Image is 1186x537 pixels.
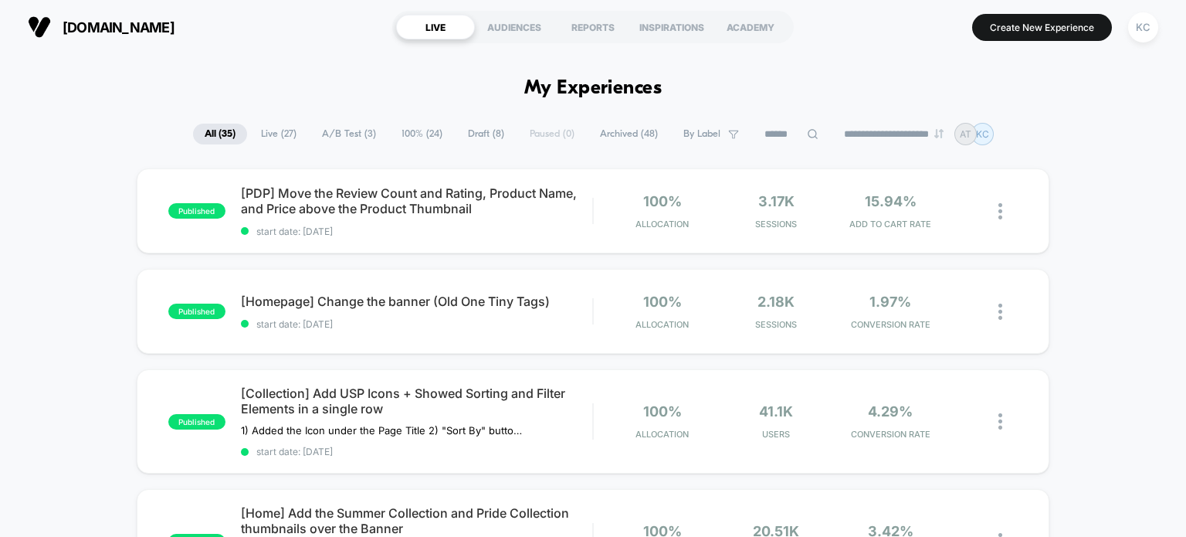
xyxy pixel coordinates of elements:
div: INSPIRATIONS [632,15,711,39]
img: end [934,129,944,138]
span: CONVERSION RATE [837,429,944,440]
img: close [998,413,1002,430]
span: published [168,203,225,219]
p: KC [976,128,989,140]
span: Live ( 27 ) [249,124,308,144]
span: Allocation [635,319,689,330]
span: A/B Test ( 3 ) [310,124,388,144]
span: Sessions [723,219,829,229]
span: 100% [643,193,682,209]
button: Create New Experience [972,14,1112,41]
span: 1.97% [869,294,911,310]
h1: My Experiences [524,77,662,100]
span: 1) Added the Icon under the Page Title 2) "Sort By" button and filter in one row [241,424,527,437]
span: CONVERSION RATE [837,319,944,330]
span: All ( 35 ) [193,124,247,144]
span: 100% [643,294,682,310]
span: Draft ( 8 ) [456,124,516,144]
span: 41.1k [759,403,793,420]
span: [PDP] Move the Review Count and Rating, Product Name, and Price above the Product Thumbnail [241,185,593,216]
div: KC [1128,12,1158,42]
span: 100% [643,403,682,420]
span: By Label [683,128,720,140]
span: [Homepage] Change the banner (Old One Tiny Tags) [241,294,593,309]
span: Users [723,429,829,440]
span: start date: [DATE] [241,318,593,330]
span: [DOMAIN_NAME] [63,19,175,36]
span: published [168,414,225,430]
span: Sessions [723,319,829,330]
button: [DOMAIN_NAME] [23,15,179,39]
span: [Collection] Add USP Icons + Showed Sorting and Filter Elements in a single row [241,386,593,416]
div: REPORTS [554,15,632,39]
span: 15.94% [865,193,917,209]
span: ADD TO CART RATE [837,219,944,229]
span: start date: [DATE] [241,446,593,457]
img: close [998,203,1002,219]
span: 4.29% [868,403,913,420]
span: published [168,304,225,319]
span: Allocation [635,429,689,440]
span: 3.17k [758,193,795,209]
span: Archived ( 48 ) [588,124,669,144]
span: Allocation [635,219,689,229]
span: 100% ( 24 ) [390,124,454,144]
div: ACADEMY [711,15,790,39]
span: [Home] Add the Summer Collection and Pride Collection thumbnails over the Banner [241,505,593,536]
span: start date: [DATE] [241,226,593,237]
button: KC [1123,12,1163,43]
img: close [998,304,1002,320]
span: 2.18k [757,294,795,310]
div: AUDIENCES [475,15,554,39]
div: LIVE [396,15,475,39]
p: AT [960,128,971,140]
img: Visually logo [28,15,51,39]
